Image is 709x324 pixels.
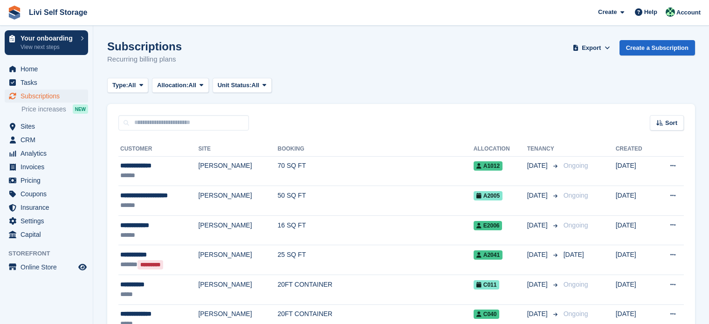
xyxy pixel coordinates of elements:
th: Allocation [474,142,527,157]
td: [PERSON_NAME] [198,186,277,216]
span: Account [676,8,701,17]
span: Ongoing [564,281,588,288]
span: Unit Status: [218,81,252,90]
a: menu [5,76,88,89]
span: Online Store [21,261,76,274]
span: CRM [21,133,76,146]
h1: Subscriptions [107,40,182,53]
span: Pricing [21,174,76,187]
span: Storefront [8,249,93,258]
a: menu [5,62,88,76]
td: [PERSON_NAME] [198,215,277,245]
span: Capital [21,228,76,241]
span: Sites [21,120,76,133]
span: Insurance [21,201,76,214]
span: Analytics [21,147,76,160]
th: Booking [278,142,474,157]
a: menu [5,133,88,146]
img: Accounts [666,7,675,17]
td: 16 SQ FT [278,215,474,245]
span: Allocation: [157,81,188,90]
a: Preview store [77,262,88,273]
span: Subscriptions [21,90,76,103]
a: Create a Subscription [620,40,695,55]
a: menu [5,187,88,200]
td: [DATE] [616,245,655,275]
span: [DATE] [527,280,550,290]
span: Type: [112,81,128,90]
span: A2005 [474,191,502,200]
span: [DATE] [527,309,550,319]
button: Allocation: All [152,78,209,93]
p: Your onboarding [21,35,76,41]
span: C011 [474,280,500,290]
a: menu [5,90,88,103]
span: Coupons [21,187,76,200]
span: Ongoing [564,162,588,169]
span: Invoices [21,160,76,173]
td: [PERSON_NAME] [198,245,277,275]
span: All [188,81,196,90]
th: Created [616,142,655,157]
span: Ongoing [564,221,588,229]
span: A2041 [474,250,502,260]
td: 50 SQ FT [278,186,474,216]
td: [DATE] [616,275,655,305]
span: Ongoing [564,192,588,199]
span: [DATE] [527,221,550,230]
span: A1012 [474,161,502,171]
span: E2006 [474,221,502,230]
span: Help [644,7,657,17]
button: Unit Status: All [213,78,272,93]
td: 25 SQ FT [278,245,474,275]
a: Livi Self Storage [25,5,91,20]
p: Recurring billing plans [107,54,182,65]
span: [DATE] [564,251,584,258]
a: menu [5,174,88,187]
span: Settings [21,214,76,227]
a: Price increases NEW [21,104,88,114]
td: 70 SQ FT [278,156,474,186]
td: [DATE] [616,156,655,186]
a: menu [5,214,88,227]
td: [PERSON_NAME] [198,275,277,305]
span: Create [598,7,617,17]
a: menu [5,261,88,274]
span: C040 [474,310,500,319]
div: NEW [73,104,88,114]
span: [DATE] [527,161,550,171]
span: Price increases [21,105,66,114]
td: [PERSON_NAME] [198,156,277,186]
span: [DATE] [527,191,550,200]
button: Export [571,40,612,55]
td: 20FT CONTAINER [278,275,474,305]
span: Tasks [21,76,76,89]
span: All [252,81,260,90]
span: Export [582,43,601,53]
a: menu [5,228,88,241]
span: Home [21,62,76,76]
p: View next steps [21,43,76,51]
a: menu [5,201,88,214]
span: Sort [665,118,677,128]
th: Site [198,142,277,157]
a: Your onboarding View next steps [5,30,88,55]
td: [DATE] [616,215,655,245]
span: All [128,81,136,90]
th: Tenancy [527,142,560,157]
th: Customer [118,142,198,157]
td: [DATE] [616,186,655,216]
span: [DATE] [527,250,550,260]
button: Type: All [107,78,148,93]
a: menu [5,160,88,173]
span: Ongoing [564,310,588,317]
a: menu [5,147,88,160]
a: menu [5,120,88,133]
img: stora-icon-8386f47178a22dfd0bd8f6a31ec36ba5ce8667c1dd55bd0f319d3a0aa187defe.svg [7,6,21,20]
